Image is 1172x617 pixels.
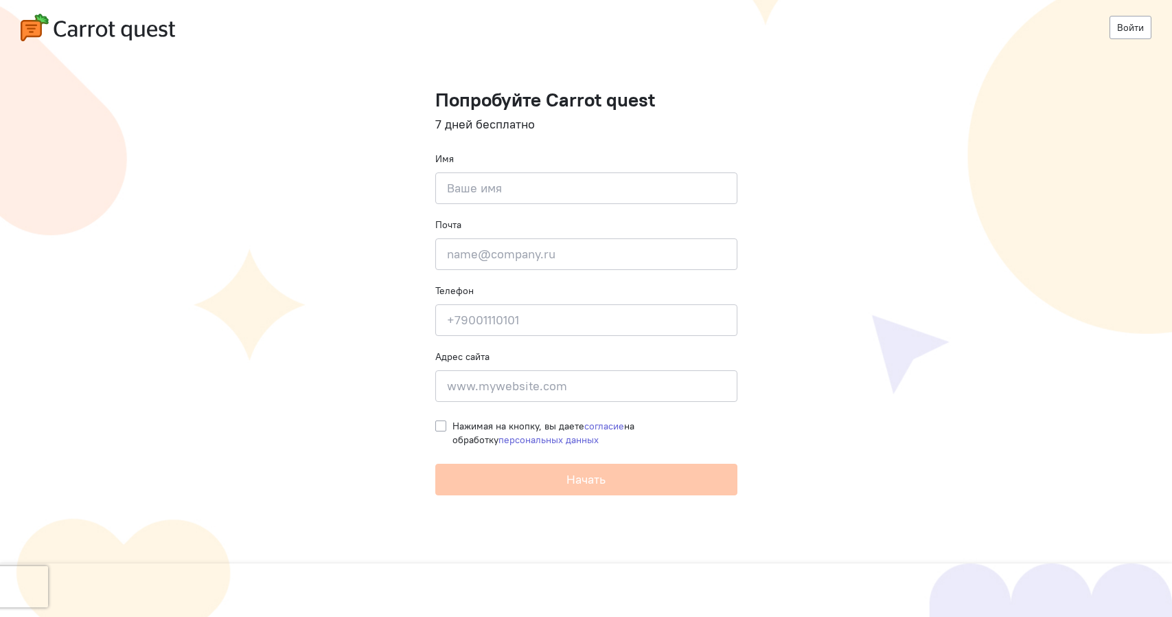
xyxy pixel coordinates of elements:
[435,370,737,402] input: www.mywebsite.com
[435,304,737,336] input: +79001110101
[435,117,737,131] h4: 7 дней бесплатно
[452,420,634,446] span: Нажимая на кнопку, вы даете на обработку
[435,218,461,232] label: Почта
[435,152,454,166] label: Имя
[435,284,474,298] label: Телефон
[1110,16,1151,39] a: Войти
[435,238,737,270] input: name@company.ru
[498,434,599,446] a: персональных данных
[21,14,175,41] img: carrot-quest-logo.svg
[435,350,490,363] label: Адрес сайта
[435,172,737,204] input: Ваше имя
[566,471,606,487] span: Начать
[584,420,624,432] a: согласие
[435,464,737,495] button: Начать
[435,89,737,111] h1: Попробуйте Carrot quest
